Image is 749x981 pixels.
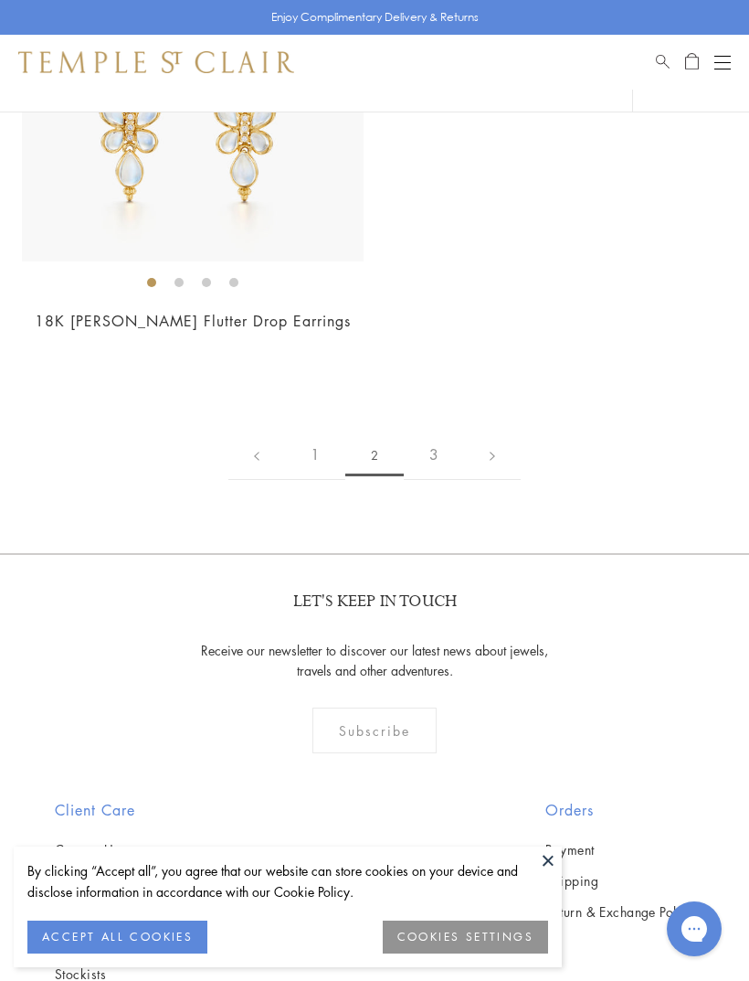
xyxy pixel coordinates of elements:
h2: Orders [545,799,694,821]
p: LET'S KEEP IN TOUCH [293,592,457,613]
div: Subscribe [312,708,438,753]
a: Contact Us [55,839,228,859]
button: COOKIES SETTINGS [383,921,548,954]
img: Temple St. Clair [18,51,294,73]
span: 2 [345,434,404,476]
button: ACCEPT ALL COOKIES [27,921,207,954]
a: Search [656,51,670,73]
p: Receive our newsletter to discover our latest news about jewels, travels and other adventures. [190,640,560,680]
h2: Client Care [55,799,228,821]
a: Return & Exchange Policy [545,901,694,922]
a: 1 [285,430,345,480]
a: Open Shopping Bag [685,51,699,73]
button: Open navigation [714,51,731,73]
iframe: Gorgias live chat messenger [658,895,731,963]
div: By clicking “Accept all”, you agree that our website can store cookies on your device and disclos... [27,860,548,902]
a: 18K [PERSON_NAME] Flutter Drop Earrings [35,311,351,331]
a: Previous page [228,430,285,480]
a: Next page [464,430,521,480]
a: Shipping [545,870,694,890]
a: 3 [404,430,464,480]
p: Enjoy Complimentary Delivery & Returns [271,8,479,27]
a: Payment [545,839,694,859]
